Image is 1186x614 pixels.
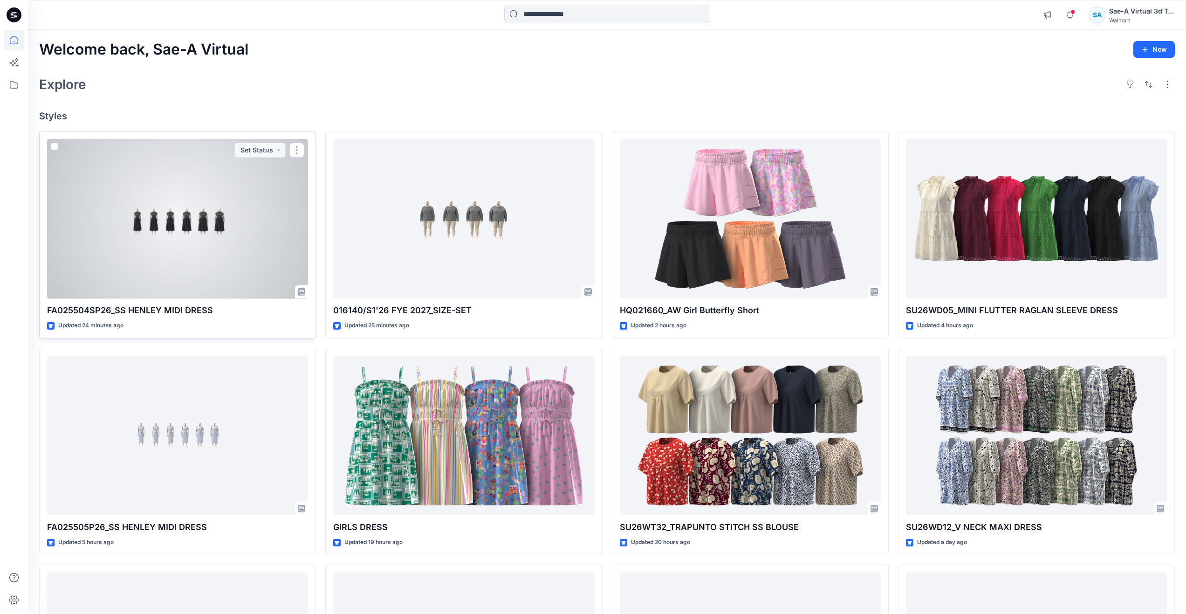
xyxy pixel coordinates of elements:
[620,304,881,317] p: HQ021660_AW Girl Butterfly Short
[39,110,1175,122] h4: Styles
[333,521,594,534] p: GIRLS DRESS
[1133,41,1175,58] button: New
[906,304,1167,317] p: SU26WD05_MINI FLUTTER RAGLAN SLEEVE DRESS
[58,538,114,547] p: Updated 5 hours ago
[906,521,1167,534] p: SU26WD12_V NECK MAXI DRESS
[344,321,409,331] p: Updated 25 minutes ago
[333,356,594,516] a: GIRLS DRESS
[47,356,308,516] a: FA025505P26_SS HENLEY MIDI DRESS
[47,521,308,534] p: FA025505P26_SS HENLEY MIDI DRESS
[344,538,403,547] p: Updated 19 hours ago
[1109,17,1174,24] div: Walmart
[620,521,881,534] p: SU26WT32_TRAPUNTO STITCH SS BLOUSE
[631,538,690,547] p: Updated 20 hours ago
[620,139,881,299] a: HQ021660_AW Girl Butterfly Short
[917,321,973,331] p: Updated 4 hours ago
[333,304,594,317] p: 016140/S1'26 FYE 2027_SIZE-SET
[333,139,594,299] a: 016140/S1'26 FYE 2027_SIZE-SET
[47,304,308,317] p: FA025504SP26_SS HENLEY MIDI DRESS
[39,77,86,92] h2: Explore
[58,321,123,331] p: Updated 24 minutes ago
[906,356,1167,516] a: SU26WD12_V NECK MAXI DRESS
[47,139,308,299] a: FA025504SP26_SS HENLEY MIDI DRESS
[631,321,686,331] p: Updated 2 hours ago
[1089,7,1105,23] div: SA
[39,41,248,58] h2: Welcome back, Sae-A Virtual
[1109,6,1174,17] div: Sae-A Virtual 3d Team
[917,538,967,547] p: Updated a day ago
[620,356,881,516] a: SU26WT32_TRAPUNTO STITCH SS BLOUSE
[906,139,1167,299] a: SU26WD05_MINI FLUTTER RAGLAN SLEEVE DRESS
